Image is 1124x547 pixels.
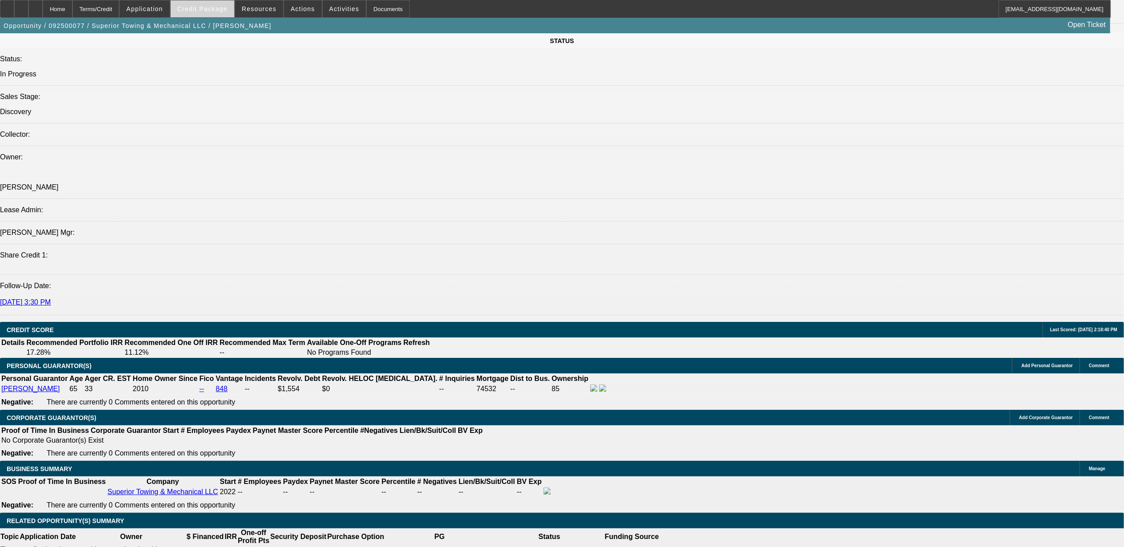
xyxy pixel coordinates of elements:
td: No Programs Found [307,348,402,357]
b: Paydex [226,427,251,434]
td: -- [516,487,542,497]
b: Fico [199,375,214,382]
b: Vantage [216,375,243,382]
th: Recommended Max Term [219,338,306,347]
th: Security Deposit [270,528,327,545]
th: One-off Profit Pts [237,528,270,545]
b: Ager CR. EST [85,375,131,382]
td: 17.28% [26,348,123,357]
span: CORPORATE GUARANTOR(S) [7,414,96,421]
td: No Corporate Guarantor(s) Exist [1,436,487,445]
b: BV Exp [458,427,483,434]
span: Manage [1089,466,1105,471]
td: 65 [69,384,83,394]
span: CREDIT SCORE [7,326,54,333]
span: Application [126,5,163,12]
b: Home Owner Since [133,375,198,382]
span: There are currently 0 Comments entered on this opportunity [47,501,235,509]
span: RELATED OPPORTUNITY(S) SUMMARY [7,517,124,524]
img: facebook-icon.png [590,384,597,392]
b: Lien/Bk/Suit/Coll [459,478,515,485]
th: PG [384,528,494,545]
th: Funding Source [604,528,660,545]
th: Recommended Portfolio IRR [26,338,123,347]
span: Add Personal Guarantor [1021,363,1073,368]
b: Age [69,375,83,382]
span: STATUS [550,37,574,44]
div: -- [417,488,457,496]
b: Start [220,478,236,485]
b: Lien/Bk/Suit/Coll [400,427,456,434]
span: There are currently 0 Comments entered on this opportunity [47,449,235,457]
b: Negative: [1,398,33,406]
b: Start [163,427,179,434]
span: Comment [1089,363,1109,368]
th: $ Financed [186,528,224,545]
span: -- [238,488,243,495]
b: Company [147,478,179,485]
button: Application [120,0,169,17]
b: Mortgage [476,375,508,382]
div: -- [381,488,415,496]
b: Incidents [245,375,276,382]
img: facebook-icon.png [544,488,551,495]
b: Revolv. Debt [278,375,320,382]
th: Available One-Off Programs [307,338,402,347]
span: Last Scored: [DATE] 2:18:40 PM [1050,327,1117,332]
th: Owner [76,528,186,545]
a: Open Ticket [1064,17,1109,32]
span: Opportunity / 092500077 / Superior Towing & Mechanical LLC / [PERSON_NAME] [4,22,272,29]
b: Corporate Guarantor [91,427,161,434]
td: -- [219,348,306,357]
a: Superior Towing & Mechanical LLC [108,488,218,495]
span: PERSONAL GUARANTOR(S) [7,362,92,369]
span: Activities [329,5,360,12]
b: #Negatives [360,427,398,434]
td: 33 [84,384,132,394]
span: BUSINESS SUMMARY [7,465,72,472]
th: SOS [1,477,17,486]
span: There are currently 0 Comments entered on this opportunity [47,398,235,406]
b: Negative: [1,501,33,509]
b: Paydex [283,478,308,485]
span: Add Corporate Guarantor [1019,415,1073,420]
b: Revolv. HELOC [MEDICAL_DATA]. [322,375,438,382]
b: Negative: [1,449,33,457]
button: Resources [235,0,283,17]
td: -- [439,384,475,394]
button: Credit Package [171,0,234,17]
th: Proof of Time In Business [18,477,106,486]
th: Status [495,528,604,545]
b: Personal Guarantor [1,375,68,382]
b: Percentile [381,478,415,485]
button: Activities [323,0,366,17]
a: 848 [216,385,228,392]
th: Proof of Time In Business [1,426,89,435]
td: 2022 [220,487,236,497]
b: Percentile [324,427,358,434]
span: Credit Package [177,5,228,12]
td: -- [283,487,308,497]
b: Dist to Bus. [510,375,550,382]
th: Recommended One Off IRR [124,338,218,347]
td: $0 [322,384,438,394]
b: # Negatives [417,478,457,485]
b: BV Exp [517,478,542,485]
td: -- [510,384,550,394]
b: # Inquiries [439,375,475,382]
td: -- [244,384,276,394]
td: $1,554 [277,384,321,394]
th: Refresh [403,338,431,347]
span: Resources [242,5,276,12]
a: -- [199,385,204,392]
td: -- [458,487,516,497]
span: 2010 [133,385,149,392]
span: Comment [1089,415,1109,420]
td: 74532 [476,384,509,394]
span: Actions [291,5,315,12]
td: 85 [551,384,589,394]
th: Application Date [19,528,76,545]
th: Purchase Option [327,528,384,545]
b: # Employees [238,478,281,485]
button: Actions [284,0,322,17]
